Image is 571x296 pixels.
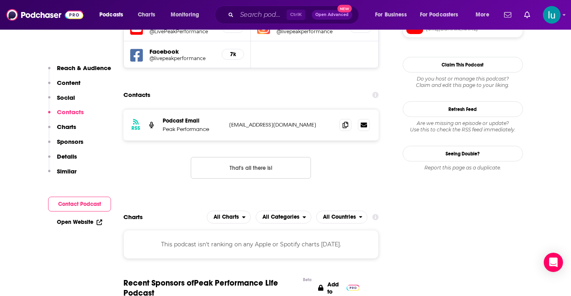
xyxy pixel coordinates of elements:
button: Refresh Feed [403,101,523,117]
p: Peak Performance [163,126,223,133]
button: open menu [207,211,251,224]
button: open menu [470,8,499,21]
p: Charts [57,123,76,131]
button: Contacts [48,108,84,123]
button: Charts [48,123,76,138]
div: This podcast isn't ranking on any Apple or Spotify charts [DATE]. [123,230,379,259]
span: For Business [375,9,407,20]
h2: Categories [256,211,311,224]
button: Reach & Audience [48,64,111,79]
p: Content [57,79,81,87]
span: Ctrl K [287,10,305,20]
a: Open Website [57,219,102,226]
h2: Countries [316,211,368,224]
span: All Categories [262,214,299,220]
button: Sponsors [48,138,83,153]
div: Are we missing an episode or update? Use this to check the RSS feed immediately. [403,120,523,133]
div: Beta [303,277,312,282]
h3: RSS [131,125,140,131]
a: @livepeakperformance [149,55,216,61]
button: Details [48,153,77,167]
button: open menu [256,211,311,224]
button: open menu [369,8,417,21]
a: Charts [133,8,160,21]
span: Open Advanced [315,13,349,17]
button: Content [48,79,81,94]
input: Search podcasts, credits, & more... [237,8,287,21]
span: All Charts [214,214,239,220]
button: Contact Podcast [48,197,111,211]
div: Claim and edit this page to your liking. [403,76,523,89]
h2: Contacts [123,87,150,103]
button: open menu [415,8,470,21]
span: For Podcasters [420,9,458,20]
p: Sponsors [57,138,83,145]
span: New [337,5,352,12]
button: Social [48,94,75,109]
p: Contacts [57,108,84,116]
p: [EMAIL_ADDRESS][DOMAIN_NAME] [229,121,333,128]
span: Podcasts [99,9,123,20]
div: Report this page as a duplicate. [403,165,523,171]
p: Podcast Email [163,117,223,124]
button: Claim This Podcast [403,57,523,72]
span: More [476,9,489,20]
button: open menu [94,8,133,21]
div: Search podcasts, credits, & more... [222,6,367,24]
span: Charts [138,9,155,20]
span: All Countries [323,214,356,220]
span: Logged in as lusodano [543,6,561,24]
a: Show notifications dropdown [501,8,515,22]
div: Open Intercom Messenger [544,253,563,272]
h2: Charts [123,213,143,221]
button: Nothing here. [191,157,311,179]
button: open menu [316,211,368,224]
p: Similar [57,167,77,175]
p: Social [57,94,75,101]
h5: Facebook [149,48,216,55]
img: Podchaser - Follow, Share and Rate Podcasts [6,7,83,22]
button: Show profile menu [543,6,561,24]
a: Show notifications dropdown [521,8,533,22]
p: Details [57,153,77,160]
button: open menu [165,8,210,21]
button: Open AdvancedNew [312,10,352,20]
h2: Platforms [207,211,251,224]
p: Reach & Audience [57,64,111,72]
img: Pro Logo [347,285,360,291]
h5: 7k [228,51,237,58]
a: Seeing Double? [403,146,523,161]
img: User Profile [543,6,561,24]
span: Monitoring [171,9,199,20]
a: @livepeakperformance [276,28,343,34]
span: Do you host or manage this podcast? [403,76,523,82]
button: Similar [48,167,77,182]
a: @LivePeakPerformance [149,28,216,34]
p: Add to [327,281,343,295]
